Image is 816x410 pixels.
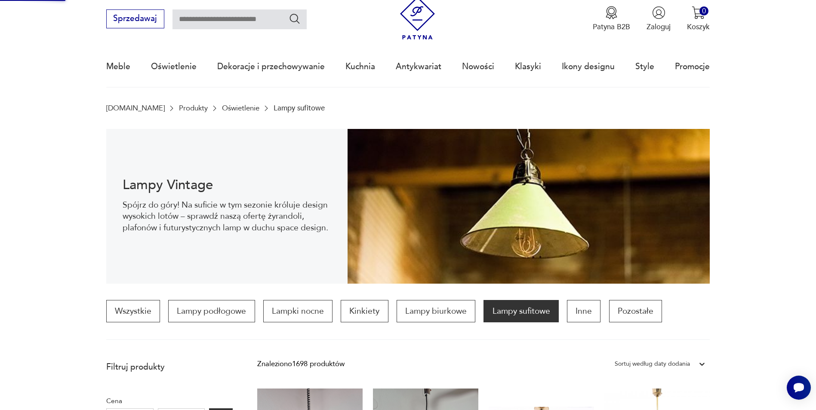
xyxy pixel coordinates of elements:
a: Lampy sufitowe [483,300,558,322]
div: 0 [699,6,708,15]
button: Patyna B2B [593,6,630,32]
a: Meble [106,47,130,86]
a: Ikona medaluPatyna B2B [593,6,630,32]
img: Ikona medalu [605,6,618,19]
a: Antykwariat [396,47,441,86]
img: Ikonka użytkownika [652,6,665,19]
a: Lampki nocne [263,300,333,322]
button: Zaloguj [647,6,671,32]
p: Patyna B2B [593,22,630,32]
a: Nowości [462,47,494,86]
a: Dekoracje i przechowywanie [217,47,325,86]
a: Klasyki [515,47,541,86]
a: Kuchnia [345,47,375,86]
a: Sprzedawaj [106,16,164,23]
p: Spójrz do góry! Na suficie w tym sezonie króluje design wysokich lotów – sprawdź naszą ofertę żyr... [123,199,331,233]
a: Pozostałe [609,300,662,322]
a: Promocje [675,47,710,86]
iframe: Smartsupp widget button [787,376,811,400]
a: Kinkiety [341,300,388,322]
div: Sortuj według daty dodania [615,358,690,370]
a: [DOMAIN_NAME] [106,104,165,112]
a: Produkty [179,104,208,112]
p: Zaloguj [647,22,671,32]
a: Lampy podłogowe [168,300,255,322]
a: Wszystkie [106,300,160,322]
a: Ikony designu [562,47,615,86]
a: Inne [567,300,600,322]
button: 0Koszyk [687,6,710,32]
img: Lampy sufitowe w stylu vintage [348,129,710,284]
a: Oświetlenie [151,47,197,86]
a: Lampy biurkowe [397,300,475,322]
img: Ikona koszyka [692,6,705,19]
a: Style [635,47,654,86]
p: Filtruj produkty [106,361,233,373]
a: Oświetlenie [222,104,259,112]
p: Cena [106,395,233,407]
button: Sprzedawaj [106,9,164,28]
h1: Lampy Vintage [123,179,331,191]
button: Szukaj [289,12,301,25]
div: Znaleziono 1698 produktów [257,358,345,370]
p: Koszyk [687,22,710,32]
p: Lampy sufitowe [274,104,325,112]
